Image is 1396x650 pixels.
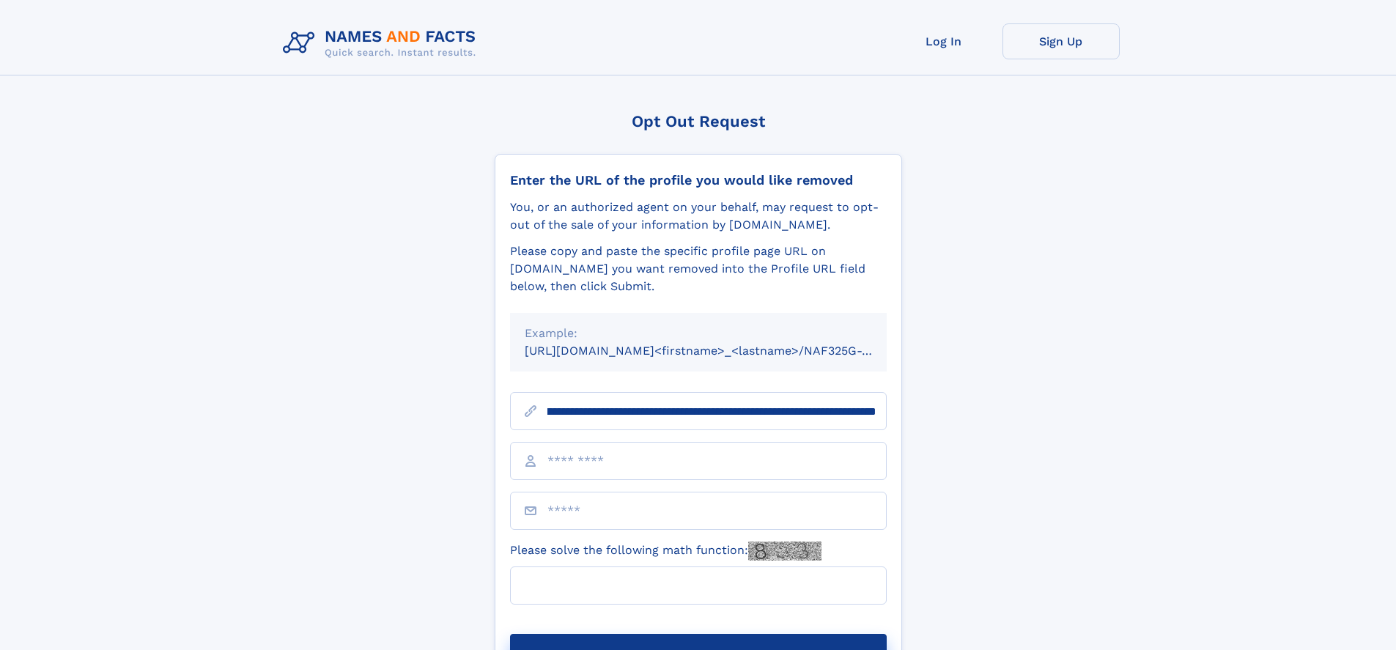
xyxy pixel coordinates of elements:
[277,23,488,63] img: Logo Names and Facts
[510,172,887,188] div: Enter the URL of the profile you would like removed
[525,344,915,358] small: [URL][DOMAIN_NAME]<firstname>_<lastname>/NAF325G-xxxxxxxx
[510,199,887,234] div: You, or an authorized agent on your behalf, may request to opt-out of the sale of your informatio...
[885,23,1002,59] a: Log In
[495,112,902,130] div: Opt Out Request
[510,243,887,295] div: Please copy and paste the specific profile page URL on [DOMAIN_NAME] you want removed into the Pr...
[510,542,821,561] label: Please solve the following math function:
[525,325,872,342] div: Example:
[1002,23,1120,59] a: Sign Up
